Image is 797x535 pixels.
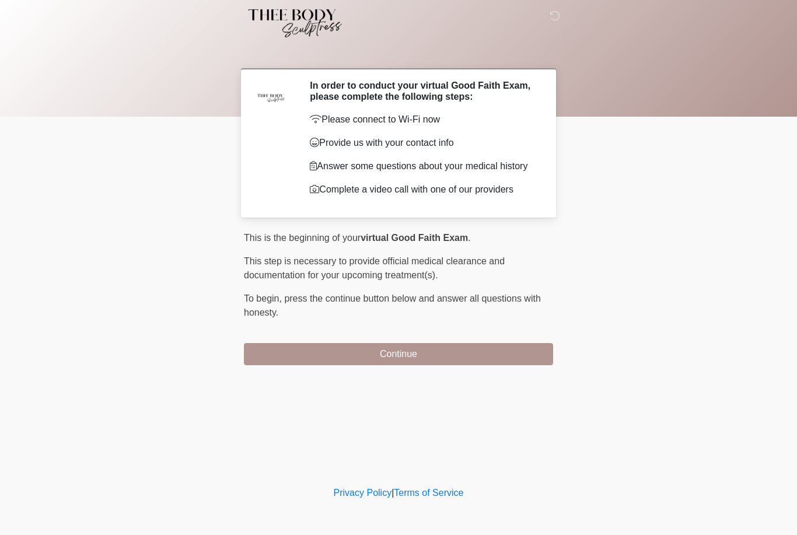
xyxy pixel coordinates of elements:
[310,80,536,102] h2: In order to conduct your virtual Good Faith Exam, please complete the following steps:
[394,488,463,498] a: Terms of Service
[361,233,468,243] strong: virtual Good Faith Exam
[310,159,536,173] p: Answer some questions about your medical history
[310,113,536,127] p: Please connect to Wi-Fi now
[310,183,536,197] p: Complete a video call with one of our providers
[244,233,361,243] span: This is the beginning of your
[244,343,553,365] button: Continue
[244,293,284,303] span: To begin,
[253,80,288,115] img: Agent Avatar
[310,136,536,150] p: Provide us with your contact info
[232,9,352,38] img: Thee Body Sculptress Logo
[235,42,562,64] h1: ‎ ‎ ‎ ‎
[244,293,541,317] span: press the continue button below and answer all questions with honesty.
[468,233,470,243] span: .
[391,488,394,498] a: |
[334,488,392,498] a: Privacy Policy
[244,256,505,280] span: This step is necessary to provide official medical clearance and documentation for your upcoming ...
